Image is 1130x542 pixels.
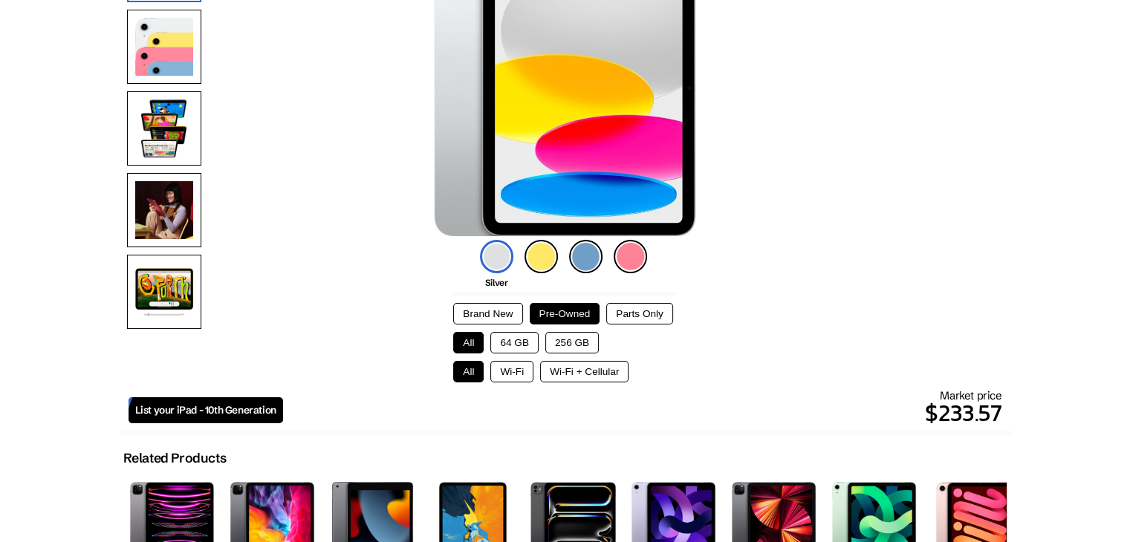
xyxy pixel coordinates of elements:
button: Brand New [453,303,522,324]
span: List your iPad - 10th Generation [135,404,276,417]
a: List your iPad - 10th Generation [129,397,283,423]
p: $233.57 [283,395,1002,431]
img: Productivity [127,91,201,166]
img: blue-icon [569,240,603,273]
h2: Related Products [123,450,227,466]
img: Using [127,173,201,247]
img: yellow-icon [525,240,558,273]
span: Silver [485,277,508,288]
div: Market price [283,388,1002,431]
button: Wi-Fi + Cellular [540,361,629,382]
img: All [127,10,201,84]
img: pink-icon [614,240,647,273]
img: silver-icon [480,240,513,273]
button: Parts Only [606,303,672,324]
button: All [453,361,484,382]
button: Wi-Fi [490,361,533,382]
button: 64 GB [490,332,539,353]
img: Apple Pen [127,255,201,329]
button: 256 GB [545,332,599,353]
button: Pre-Owned [530,303,600,324]
button: All [453,332,484,353]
